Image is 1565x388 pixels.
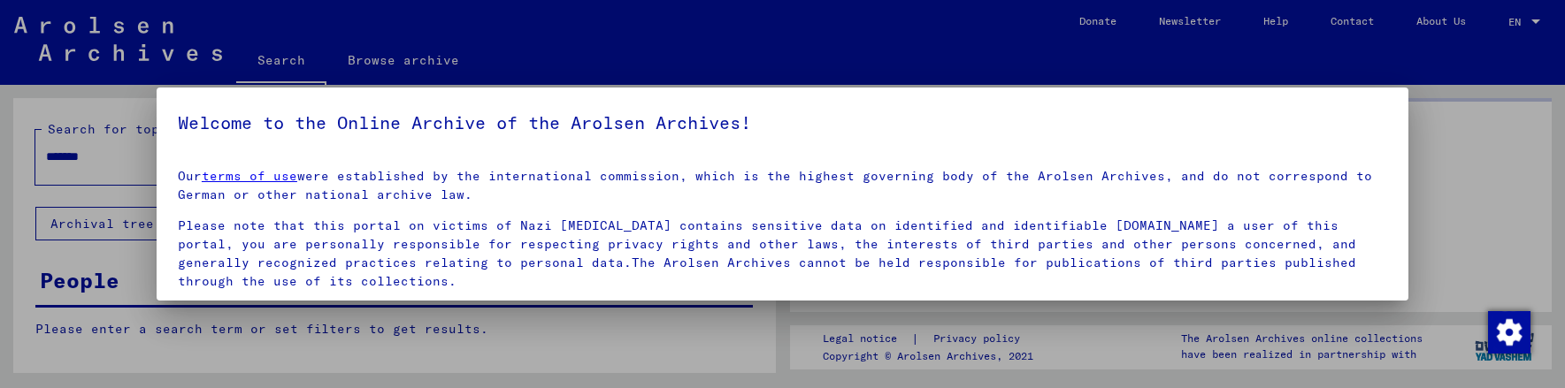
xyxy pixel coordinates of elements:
[1487,310,1530,353] div: Change consent
[202,168,297,184] a: terms of use
[178,109,1387,137] h5: Welcome to the Online Archive of the Arolsen Archives!
[178,217,1387,291] p: Please note that this portal on victims of Nazi [MEDICAL_DATA] contains sensitive data on identif...
[1488,311,1530,354] img: Change consent
[178,167,1387,204] p: Our were established by the international commission, which is the highest governing body of the ...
